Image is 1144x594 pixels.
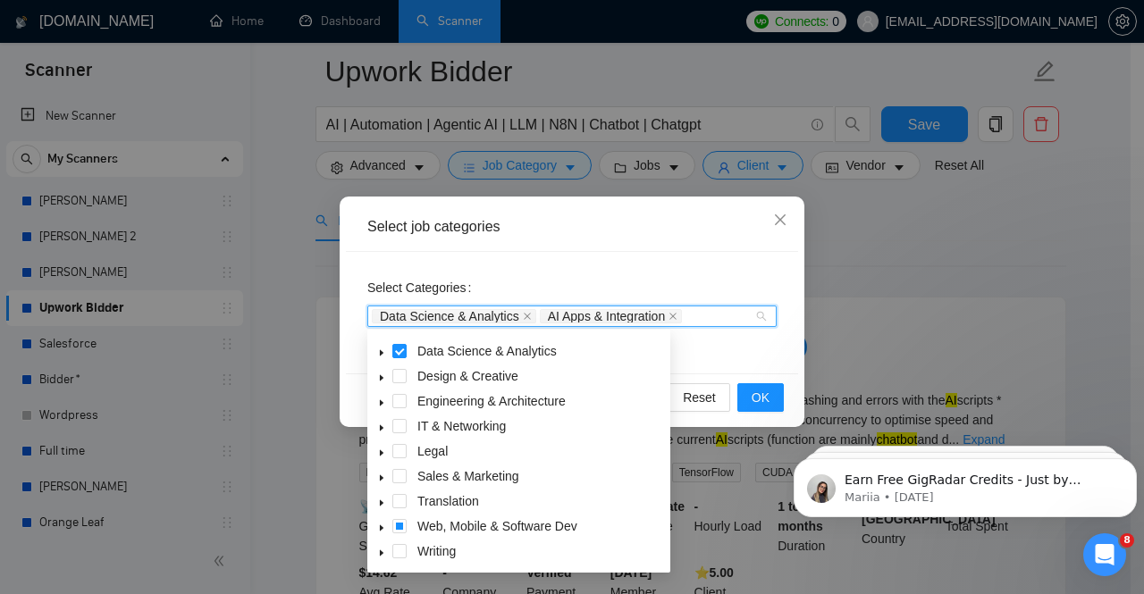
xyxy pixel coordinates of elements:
[737,383,784,412] button: OK
[377,548,386,557] span: caret-down
[540,309,683,323] span: AI Apps & Integration
[377,448,386,457] span: caret-down
[380,310,519,322] span: Data Science & Analytics
[417,344,557,358] span: Data Science & Analytics
[414,415,667,437] span: IT & Networking
[414,365,667,387] span: Design & Creative
[377,473,386,482] span: caret-down
[414,490,667,512] span: Translation
[417,519,577,533] span: Web, Mobile & Software Dev
[417,494,479,508] span: Translation
[669,383,730,412] button: Reset
[1120,533,1134,548] span: 8
[377,398,386,407] span: caret-down
[523,312,532,321] span: close
[1083,533,1126,576] iframe: Intercom live chat
[372,309,536,323] span: Data Science & Analytics
[414,340,667,362] span: Data Science & Analytics
[683,388,716,407] span: Reset
[367,217,777,237] div: Select job categories
[417,419,506,433] span: IT & Networking
[414,540,667,562] span: Writing
[669,312,677,321] span: close
[377,498,386,507] span: caret-down
[414,390,667,412] span: Engineering & Architecture
[377,348,386,357] span: caret-down
[417,369,518,383] span: Design & Creative
[367,273,478,302] label: Select Categories
[417,544,456,558] span: Writing
[756,197,804,245] button: Close
[414,440,667,462] span: Legal
[417,444,448,458] span: Legal
[414,465,667,487] span: Sales & Marketing
[377,523,386,532] span: caret-down
[773,213,787,227] span: close
[417,394,566,408] span: Engineering & Architecture
[752,388,770,407] span: OK
[686,309,689,323] input: Select Categories
[417,469,519,483] span: Sales & Marketing
[548,310,666,322] span: AI Apps & Integration
[786,421,1144,546] iframe: Intercom notifications message
[377,373,386,382] span: caret-down
[377,423,386,432] span: caret-down
[414,515,667,537] span: Web, Mobile & Software Dev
